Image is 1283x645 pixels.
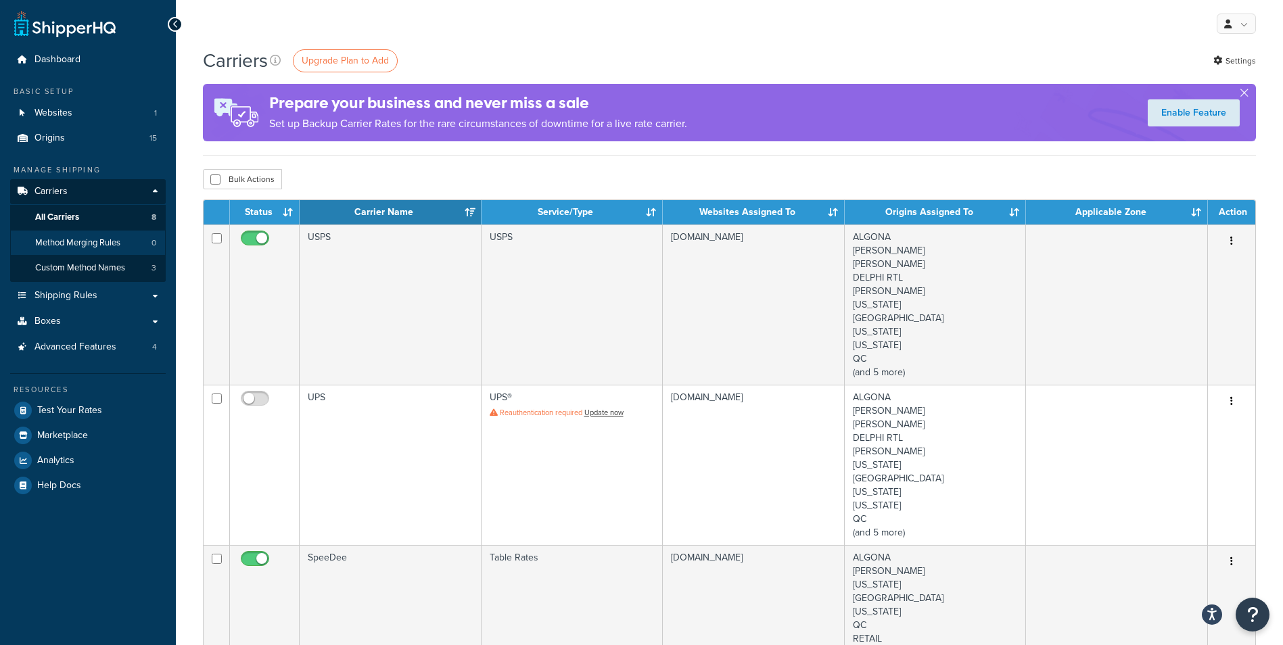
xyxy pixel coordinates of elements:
th: Origins Assigned To: activate to sort column ascending [845,200,1027,224]
a: Carriers [10,179,166,204]
a: Advanced Features 4 [10,335,166,360]
span: Test Your Rates [37,405,102,416]
li: Advanced Features [10,335,166,360]
a: Origins 15 [10,126,166,151]
a: Test Your Rates [10,398,166,423]
button: Bulk Actions [203,169,282,189]
td: [DOMAIN_NAME] [663,224,845,385]
span: Marketplace [37,430,88,441]
div: Resources [10,384,166,396]
span: Carriers [34,186,68,197]
td: UPS [300,385,482,545]
a: Help Docs [10,473,166,498]
a: Websites 1 [10,101,166,126]
span: 15 [149,133,157,144]
th: Service/Type: activate to sort column ascending [482,200,663,224]
td: ALGONA [PERSON_NAME] [PERSON_NAME] DELPHI RTL [PERSON_NAME] [US_STATE] [GEOGRAPHIC_DATA] [US_STAT... [845,224,1027,385]
li: Origins [10,126,166,151]
span: Shipping Rules [34,290,97,302]
a: Shipping Rules [10,283,166,308]
span: Upgrade Plan to Add [302,53,389,68]
a: Analytics [10,448,166,473]
a: Boxes [10,309,166,334]
h4: Prepare your business and never miss a sale [269,92,687,114]
a: Enable Feature [1148,99,1240,126]
span: All Carriers [35,212,79,223]
a: All Carriers 8 [10,205,166,230]
span: 3 [151,262,156,274]
a: Update now [584,407,624,418]
span: 4 [152,341,157,353]
th: Websites Assigned To: activate to sort column ascending [663,200,845,224]
span: Origins [34,133,65,144]
a: Upgrade Plan to Add [293,49,398,72]
span: Custom Method Names [35,262,125,274]
p: Set up Backup Carrier Rates for the rare circumstances of downtime for a live rate carrier. [269,114,687,133]
h1: Carriers [203,47,268,74]
span: Dashboard [34,54,80,66]
span: Websites [34,107,72,119]
span: Reauthentication required [500,407,582,418]
a: Custom Method Names 3 [10,256,166,281]
th: Status: activate to sort column ascending [230,200,300,224]
div: Basic Setup [10,86,166,97]
span: 8 [151,212,156,223]
li: Carriers [10,179,166,282]
a: Marketplace [10,423,166,448]
td: USPS [482,224,663,385]
span: Analytics [37,455,74,467]
th: Applicable Zone: activate to sort column ascending [1026,200,1208,224]
th: Action [1208,200,1255,224]
td: UPS® [482,385,663,545]
li: Method Merging Rules [10,231,166,256]
td: ALGONA [PERSON_NAME] [PERSON_NAME] DELPHI RTL [PERSON_NAME] [US_STATE] [GEOGRAPHIC_DATA] [US_STAT... [845,385,1027,545]
td: USPS [300,224,482,385]
li: Websites [10,101,166,126]
a: Dashboard [10,47,166,72]
li: Custom Method Names [10,256,166,281]
a: ShipperHQ Home [14,10,116,37]
a: Method Merging Rules 0 [10,231,166,256]
span: Advanced Features [34,341,116,353]
a: Settings [1213,51,1256,70]
span: 1 [154,107,157,119]
div: Manage Shipping [10,164,166,176]
span: Method Merging Rules [35,237,120,249]
th: Carrier Name: activate to sort column ascending [300,200,482,224]
li: All Carriers [10,205,166,230]
img: ad-rules-rateshop-fe6ec290ccb7230408bd80ed9643f0289d75e0ffd9eb532fc0e269fcd187b520.png [203,84,269,141]
span: Help Docs [37,480,81,492]
span: Boxes [34,316,61,327]
td: [DOMAIN_NAME] [663,385,845,545]
span: 0 [151,237,156,249]
button: Open Resource Center [1236,598,1269,631]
